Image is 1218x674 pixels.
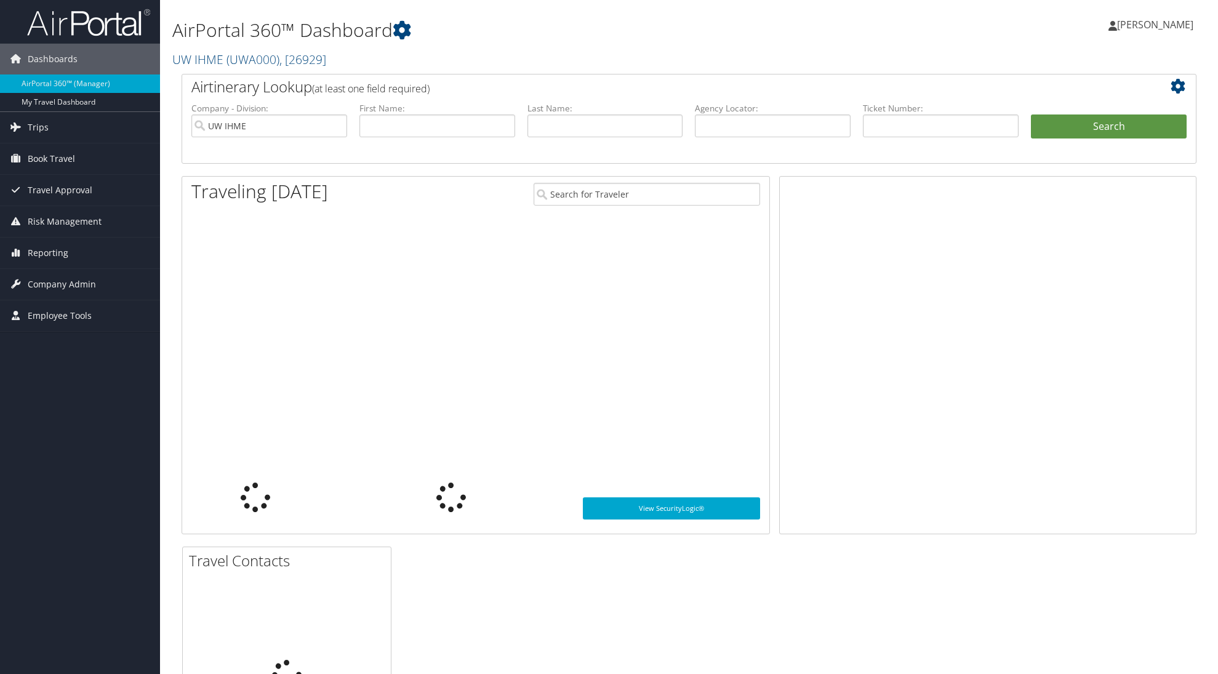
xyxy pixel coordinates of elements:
[189,550,391,571] h2: Travel Contacts
[1031,114,1187,139] button: Search
[28,206,102,237] span: Risk Management
[191,76,1102,97] h2: Airtinerary Lookup
[359,102,515,114] label: First Name:
[28,44,78,74] span: Dashboards
[172,51,326,68] a: UW IHME
[28,238,68,268] span: Reporting
[172,17,861,43] h1: AirPortal 360™ Dashboard
[28,269,96,300] span: Company Admin
[191,179,328,204] h1: Traveling [DATE]
[695,102,851,114] label: Agency Locator:
[527,102,683,114] label: Last Name:
[27,8,150,37] img: airportal-logo.png
[28,143,75,174] span: Book Travel
[583,497,760,520] a: View SecurityLogic®
[863,102,1019,114] label: Ticket Number:
[1117,18,1193,31] span: [PERSON_NAME]
[28,175,92,206] span: Travel Approval
[279,51,326,68] span: , [ 26929 ]
[191,102,347,114] label: Company - Division:
[312,82,430,95] span: (at least one field required)
[28,112,49,143] span: Trips
[1108,6,1206,43] a: [PERSON_NAME]
[534,183,759,206] input: Search for Traveler
[28,300,92,331] span: Employee Tools
[226,51,279,68] span: ( UWA000 )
